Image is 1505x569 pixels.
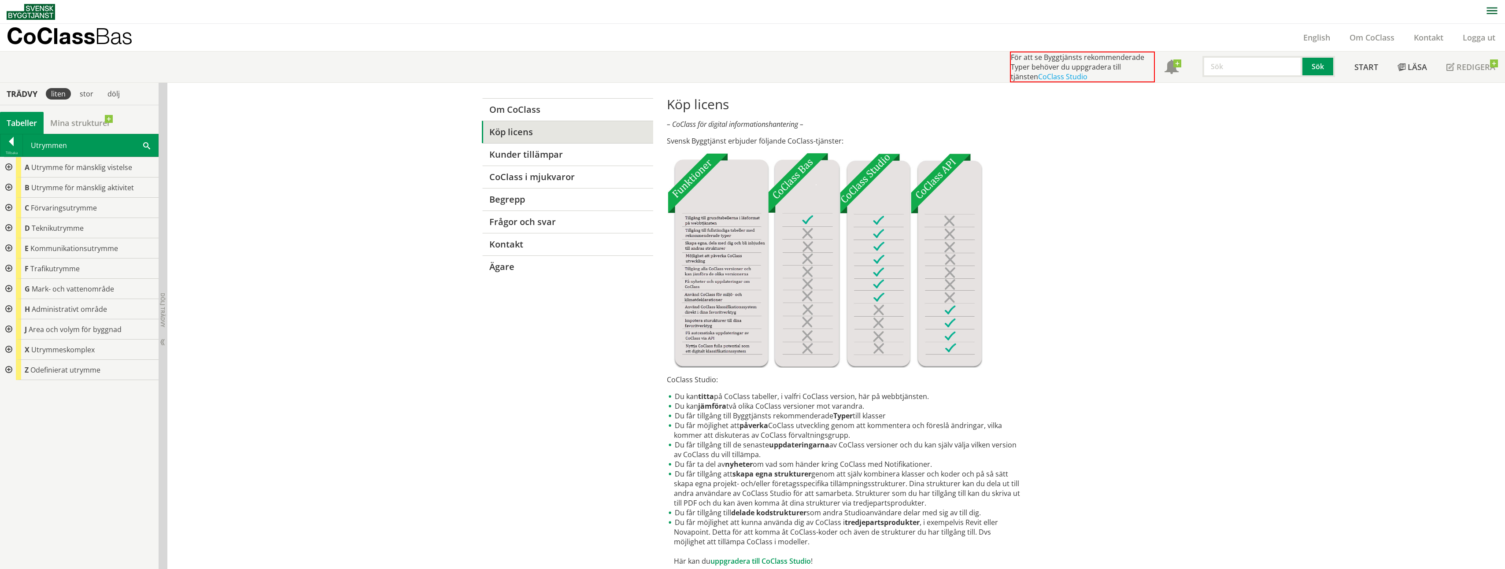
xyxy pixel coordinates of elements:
span: Utrymme för mänsklig aktivitet [31,183,134,192]
span: Area och volym för byggnad [29,325,122,334]
span: Läsa [1408,62,1427,72]
strong: titta [698,392,714,401]
span: Dölj trädvy [159,293,166,327]
span: Trafikutrymme [30,264,80,273]
img: Svensk Byggtjänst [7,4,55,20]
span: B [25,183,30,192]
h1: Köp licens [667,96,1023,112]
a: Logga ut [1453,32,1505,43]
span: F [25,264,29,273]
a: Köp licens [482,121,653,143]
button: Sök [1302,56,1335,77]
span: Sök i tabellen [143,140,150,150]
p: CoClass [7,31,133,41]
strong: delade kodstrukturer [731,508,806,517]
li: Du får ta del av om vad som händer kring CoClass med Notifikationer. [667,459,1023,469]
div: stor [74,88,99,100]
a: Start [1345,52,1388,82]
a: Läsa [1388,52,1437,82]
span: J [25,325,27,334]
a: Frågor och svar [482,211,653,233]
strong: Typer [833,411,853,421]
span: D [25,223,30,233]
span: C [25,203,29,213]
span: Redigera [1457,62,1495,72]
a: Mina strukturer [44,112,117,134]
span: Administrativt område [32,304,107,314]
li: Du får möjlighet att CoClass utveckling genom att kommentera och föreslå ändringar, vilka kommer ... [667,421,1023,440]
span: Kommunikationsutrymme [30,244,118,253]
span: Utrymme för mänsklig vistelse [31,163,132,172]
img: Tjnster-Tabell_CoClassBas-Studio-API2022-12-22.jpg [667,153,983,368]
a: Kontakt [1404,32,1453,43]
strong: påverka [740,421,768,430]
span: E [25,244,29,253]
strong: tredjepartsprodukter [845,517,920,527]
span: A [25,163,30,172]
a: English [1294,32,1340,43]
a: Kontakt [482,233,653,255]
li: Du kan två olika CoClass versioner mot varandra. [667,401,1023,411]
div: liten [46,88,71,100]
strong: skapa egna strukturer [732,469,811,479]
a: CoClass Studio [1038,72,1087,81]
div: dölj [102,88,125,100]
a: Redigera [1437,52,1505,82]
div: Tillbaka [0,149,22,156]
p: Svensk Byggtjänst erbjuder följande CoClass-tjänster: [667,136,1023,146]
span: Bas [95,23,133,49]
a: CoClassBas [7,24,152,51]
strong: uppdateringarna [769,440,829,450]
li: Du får tillgång att genom att själv kombinera klasser och koder och på så sätt skapa egna projekt... [667,469,1023,508]
a: Begrepp [482,188,653,211]
a: uppgradera till CoClass Studio [710,556,811,566]
span: Utrymmeskomplex [31,345,95,355]
a: Kunder tillämpar [482,143,653,166]
a: CoClass i mjukvaror [482,166,653,188]
div: Utrymmen [23,134,158,156]
a: Om CoClass [1340,32,1404,43]
span: Start [1354,62,1378,72]
strong: nyheter [725,459,753,469]
a: Ägare [482,255,653,278]
li: Du får tillgång till de senaste av CoClass versioner och du kan själv välja vilken version av CoC... [667,440,1023,459]
li: Du kan på CoClass tabeller, i valfri CoClass version, här på webbtjänsten. [667,392,1023,401]
input: Sök [1202,56,1302,77]
span: Notifikationer [1165,61,1179,75]
span: Z [25,365,29,375]
li: Du får tillgång till som andra Studioanvändare delar med sig av till dig. [667,508,1023,517]
span: G [25,284,30,294]
li: Du får möjlighet att kunna använda dig av CoClass i , i exempelvis Revit eller Novapoint. Detta f... [667,517,1023,566]
span: H [25,304,30,314]
em: – CoClass för digital informationshantering – [667,119,803,129]
p: CoClass Studio: [667,375,1023,384]
a: Om CoClass [482,98,653,121]
span: X [25,345,30,355]
span: Odefinierat utrymme [30,365,100,375]
div: För att se Byggtjänsts rekommenderade Typer behöver du uppgradera till tjänsten [1010,52,1155,82]
div: Trädvy [2,89,42,99]
span: Mark- och vattenområde [32,284,114,294]
li: Du får tillgång till Byggtjänsts rekommenderade till klasser [667,411,1023,421]
span: Teknikutrymme [32,223,84,233]
span: Förvaringsutrymme [31,203,97,213]
strong: jämföra [698,401,726,411]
